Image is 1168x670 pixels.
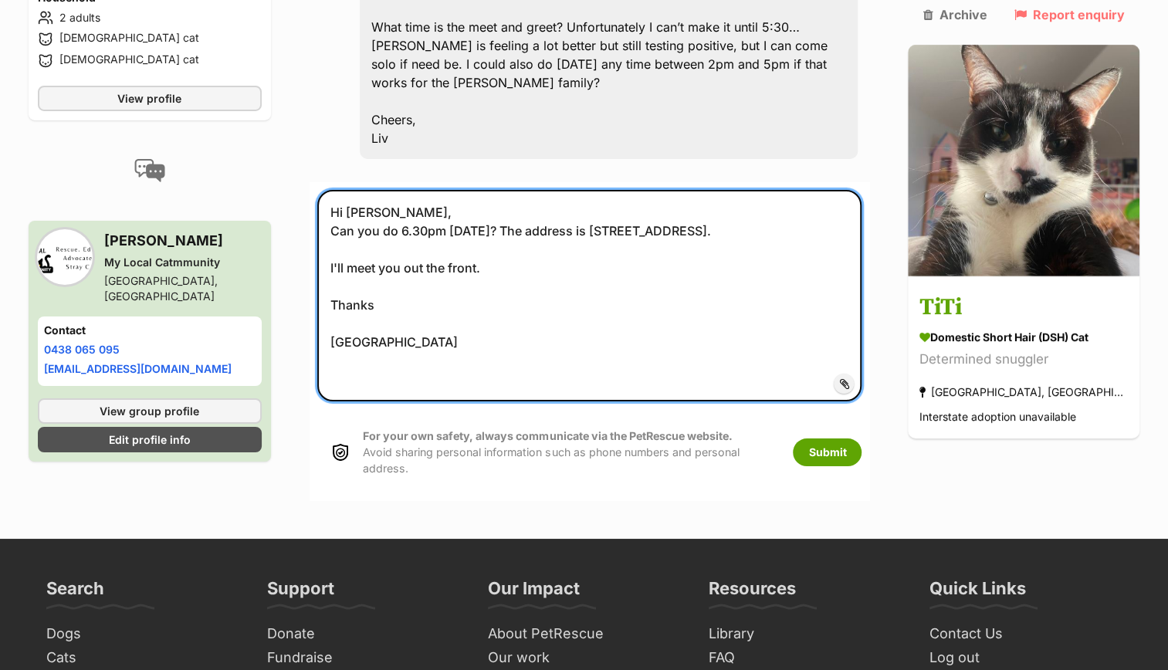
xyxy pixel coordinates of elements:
h3: Our Impact [488,577,580,608]
a: FAQ [702,646,908,670]
h3: Quick Links [929,577,1026,608]
h3: Resources [709,577,796,608]
div: My Local Catmmunity [104,255,262,270]
h3: [PERSON_NAME] [104,230,262,252]
a: Library [702,622,908,646]
div: Determined snuggler [919,350,1128,371]
div: [GEOGRAPHIC_DATA], [GEOGRAPHIC_DATA] [104,273,262,304]
a: Dogs [40,622,245,646]
div: Domestic Short Hair (DSH) Cat [919,330,1128,346]
a: Contact Us [923,622,1129,646]
p: Avoid sharing personal information such as phone numbers and personal address. [363,428,777,477]
li: [DEMOGRAPHIC_DATA] cat [38,52,262,70]
li: 2 adults [38,8,262,27]
h3: TiTi [919,291,1128,326]
a: Archive [923,8,987,22]
a: Fundraise [261,646,466,670]
h3: Search [46,577,104,608]
button: Submit [793,438,862,466]
a: TiTi Domestic Short Hair (DSH) Cat Determined snuggler [GEOGRAPHIC_DATA], [GEOGRAPHIC_DATA] Inter... [908,279,1139,439]
a: Report enquiry [1014,8,1125,22]
h4: Contact [44,323,256,338]
h3: Support [267,577,334,608]
a: Donate [261,622,466,646]
img: conversation-icon-4a6f8262b818ee0b60e3300018af0b2d0b884aa5de6e9bcb8d3d4eeb1a70a7c4.svg [134,159,165,182]
a: 0438 065 095 [44,343,120,356]
a: [EMAIL_ADDRESS][DOMAIN_NAME] [44,362,232,375]
img: My Local Catmmunity profile pic [38,230,92,284]
div: [GEOGRAPHIC_DATA], [GEOGRAPHIC_DATA] [919,382,1128,403]
li: [DEMOGRAPHIC_DATA] cat [38,30,262,49]
span: Edit profile info [109,431,191,448]
span: Interstate adoption unavailable [919,411,1076,424]
a: Log out [923,646,1129,670]
a: About PetRescue [482,622,687,646]
a: Edit profile info [38,427,262,452]
a: Our work [482,646,687,670]
strong: For your own safety, always communicate via the PetRescue website. [363,429,732,442]
a: View profile [38,86,262,111]
a: View group profile [38,398,262,424]
img: TiTi [908,45,1139,276]
span: View profile [117,90,181,107]
a: Cats [40,646,245,670]
span: View group profile [100,403,199,419]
